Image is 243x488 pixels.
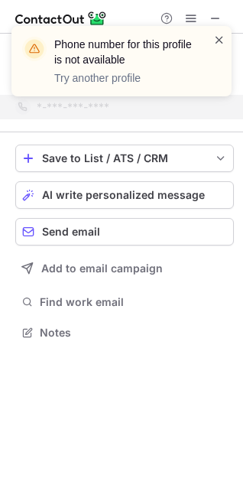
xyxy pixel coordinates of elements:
button: Notes [15,322,234,343]
header: Phone number for this profile is not available [54,37,195,67]
span: Send email [42,226,100,238]
img: ContactOut v5.3.10 [15,9,107,28]
p: Try another profile [54,70,195,86]
span: AI write personalized message [42,189,205,201]
div: Save to List / ATS / CRM [42,152,207,164]
button: save-profile-one-click [15,145,234,172]
span: Notes [40,326,228,340]
span: Find work email [40,295,228,309]
span: Add to email campaign [41,262,163,275]
button: AI write personalized message [15,181,234,209]
img: warning [22,37,47,61]
button: Add to email campaign [15,255,234,282]
button: Find work email [15,291,234,313]
button: Send email [15,218,234,246]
